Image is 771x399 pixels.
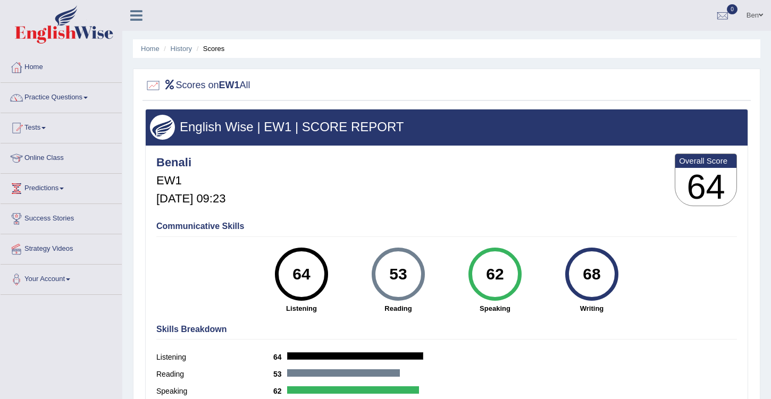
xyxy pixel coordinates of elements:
[156,222,737,231] h4: Communicative Skills
[156,156,225,169] h4: Benali
[150,120,743,134] h3: English Wise | EW1 | SCORE REPORT
[156,386,273,397] label: Speaking
[727,4,738,14] span: 0
[1,53,122,79] a: Home
[194,44,225,54] li: Scores
[1,143,122,170] a: Online Class
[572,252,611,296] div: 68
[1,174,122,200] a: Predictions
[141,45,160,53] a: Home
[156,325,737,334] h4: Skills Breakdown
[150,115,175,140] img: wings.png
[282,252,321,296] div: 64
[475,252,514,296] div: 62
[156,369,273,380] label: Reading
[273,387,287,395] b: 62
[1,83,122,109] a: Practice Questions
[1,265,122,291] a: Your Account
[355,303,441,313] strong: Reading
[452,303,538,313] strong: Speaking
[379,252,417,296] div: 53
[156,352,273,363] label: Listening
[273,370,287,378] b: 53
[156,174,225,187] h5: EW1
[679,156,733,165] b: Overall Score
[1,113,122,140] a: Tests
[219,80,240,90] b: EW1
[675,168,736,206] h3: 64
[258,303,345,313] strong: Listening
[1,204,122,231] a: Success Stories
[273,353,287,361] b: 64
[145,78,250,94] h2: Scores on All
[156,192,225,205] h5: [DATE] 09:23
[549,303,635,313] strong: Writing
[1,234,122,261] a: Strategy Videos
[171,45,192,53] a: History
